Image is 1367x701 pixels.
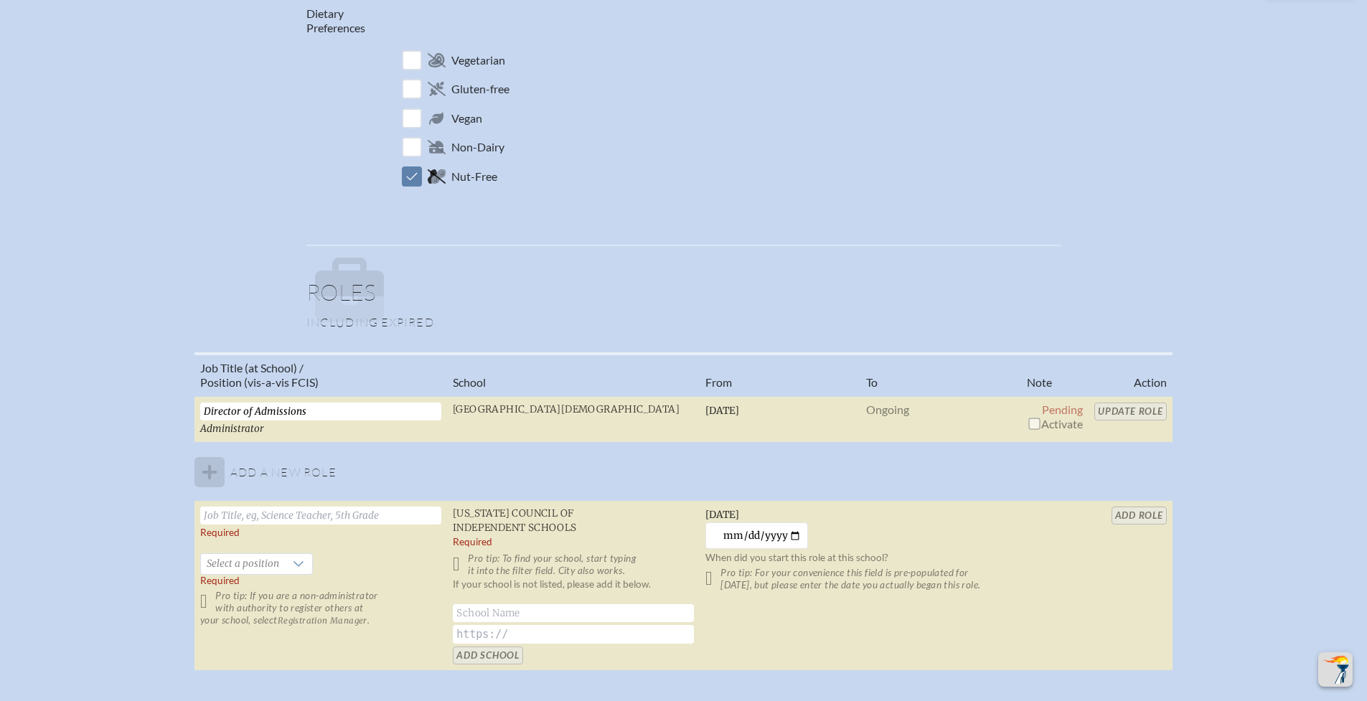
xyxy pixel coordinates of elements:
[447,354,700,396] th: School
[705,405,739,417] span: [DATE]
[194,354,447,396] th: Job Title (at School) / Position (vis-a-vis FCIS)
[705,552,1015,564] p: When did you start this role at this school?
[453,552,694,577] p: Pro tip: To find your school, start typing it into the filter field. City also works.
[451,169,497,184] span: Nut-Free
[1027,417,1083,431] span: Activate
[705,509,739,521] span: [DATE]
[200,403,441,420] input: Eg, Science Teacher, 5th Grade
[453,625,694,644] input: https://
[705,567,1015,591] p: Pro tip: For your convenience this field is pre-populated for [DATE], but please enter the date y...
[200,575,240,586] span: Required
[453,507,577,534] span: [US_STATE] Council of Independent Schools
[200,423,264,435] span: Administrator
[1021,354,1089,396] th: Note
[453,604,694,622] input: School Name
[306,6,365,35] label: Dietary Preferences
[1321,655,1350,684] img: To the top
[278,616,367,626] span: Registration Manager
[201,554,285,574] span: Select a position
[700,354,860,396] th: From
[306,315,1061,329] p: Including expired
[1089,354,1173,396] th: Action
[453,578,651,603] label: If your school is not listed, please add it below.
[451,140,504,154] span: Non-Dairy
[453,403,680,415] span: [GEOGRAPHIC_DATA][DEMOGRAPHIC_DATA]
[866,403,909,416] span: Ongoing
[451,53,505,67] span: Vegetarian
[200,507,441,524] input: Job Title, eg, Science Teacher, 5th Grade
[200,590,441,626] p: Pro tip: If you are a non-administrator with authority to register others at your school, select .
[1042,403,1083,416] span: Pending
[306,281,1061,315] h1: Roles
[451,111,482,126] span: Vegan
[1318,652,1353,687] button: Scroll Top
[453,536,492,548] label: Required
[451,82,509,96] span: Gluten-free
[860,354,1021,396] th: To
[200,527,240,539] label: Required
